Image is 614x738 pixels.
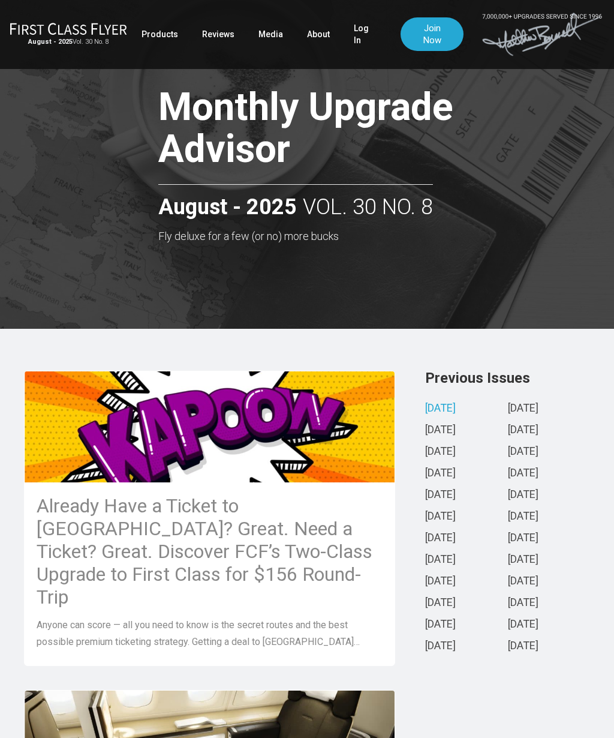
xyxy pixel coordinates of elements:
[158,196,297,220] strong: August - 2025
[10,38,127,46] small: Vol. 30 No. 8
[425,446,456,458] a: [DATE]
[508,575,538,588] a: [DATE]
[508,467,538,480] a: [DATE]
[508,424,538,437] a: [DATE]
[425,619,456,631] a: [DATE]
[508,640,538,653] a: [DATE]
[425,424,456,437] a: [DATE]
[508,532,538,545] a: [DATE]
[202,23,234,45] a: Reviews
[425,640,456,653] a: [DATE]
[425,554,456,566] a: [DATE]
[508,446,538,458] a: [DATE]
[37,494,383,608] h3: Already Have a Ticket to [GEOGRAPHIC_DATA]? Great. Need a Ticket? Great. Discover FCF’s Two-Class...
[508,489,538,502] a: [DATE]
[258,23,283,45] a: Media
[508,597,538,610] a: [DATE]
[508,511,538,523] a: [DATE]
[10,22,127,35] img: First Class Flyer
[10,22,127,46] a: First Class FlyerAugust - 2025Vol. 30 No. 8
[28,38,73,46] strong: August - 2025
[425,597,456,610] a: [DATE]
[425,532,456,545] a: [DATE]
[425,575,456,588] a: [DATE]
[425,511,456,523] a: [DATE]
[508,619,538,631] a: [DATE]
[425,403,456,415] a: [DATE]
[142,23,178,45] a: Products
[425,467,456,480] a: [DATE]
[158,184,433,220] h2: Vol. 30 No. 8
[37,617,383,650] p: Anyone can score — all you need to know is the secret routes and the best possible premium ticket...
[158,86,495,175] h1: Monthly Upgrade Advisor
[508,554,538,566] a: [DATE]
[425,489,456,502] a: [DATE]
[401,17,463,51] a: Join Now
[158,230,495,242] h3: Fly deluxe for a few (or no) more bucks
[425,371,590,385] h3: Previous Issues
[307,23,330,45] a: About
[508,403,538,415] a: [DATE]
[354,17,377,51] a: Log In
